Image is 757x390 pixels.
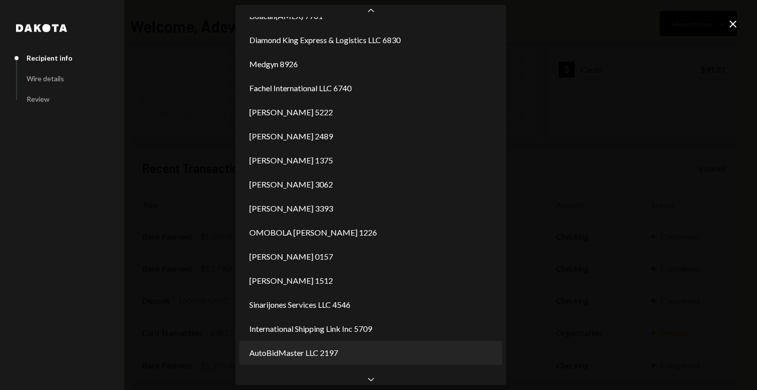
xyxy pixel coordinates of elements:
[249,323,372,335] span: International Shipping Link Inc 5709
[249,154,333,166] span: [PERSON_NAME] 1375
[249,178,333,190] span: [PERSON_NAME] 3062
[249,299,350,311] span: Sinarijones Services LLC 4546
[249,275,333,287] span: [PERSON_NAME] 1512
[249,251,333,263] span: [PERSON_NAME] 0157
[249,347,338,359] span: AutoBidMaster LLC 2197
[249,203,333,215] span: [PERSON_NAME] 3393
[249,130,333,142] span: [PERSON_NAME] 2489
[249,82,351,94] span: Fachel International LLC 6740
[249,227,377,239] span: OMOBOLA [PERSON_NAME] 1226
[27,74,64,83] div: Wire details
[249,371,333,383] span: [PERSON_NAME] 7138
[249,34,401,46] span: Diamond King Express & Logistics LLC 6830
[27,95,50,103] div: Review
[249,58,298,70] span: Medgyn 8926
[249,106,333,118] span: [PERSON_NAME] 5222
[27,54,73,62] div: Recipient info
